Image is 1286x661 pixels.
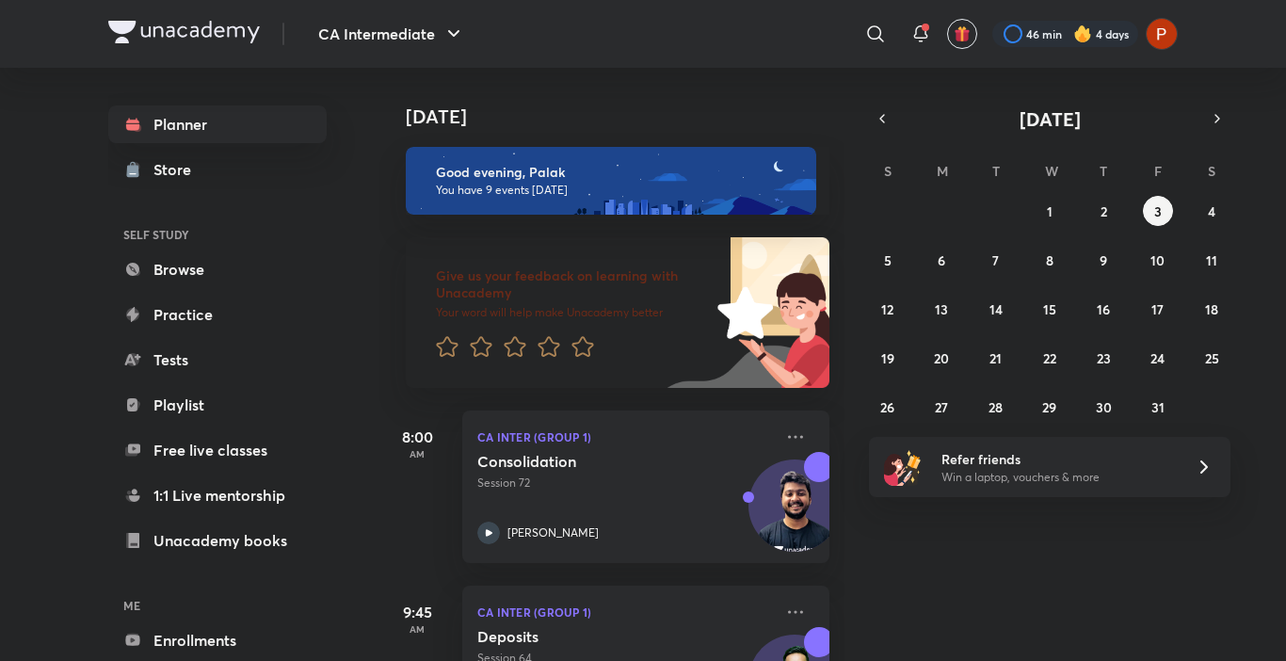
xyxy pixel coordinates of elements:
[108,341,327,379] a: Tests
[477,475,773,492] p: Session 72
[926,343,956,373] button: October 20, 2025
[108,151,327,188] a: Store
[1150,349,1165,367] abbr: October 24, 2025
[884,162,892,180] abbr: Sunday
[108,296,327,333] a: Practice
[1143,392,1173,422] button: October 31, 2025
[1146,18,1178,50] img: Palak
[884,251,892,269] abbr: October 5, 2025
[379,426,455,448] h5: 8:00
[436,305,711,320] p: Your word will help make Unacademy better
[1045,162,1058,180] abbr: Wednesday
[1088,196,1118,226] button: October 2, 2025
[108,21,260,43] img: Company Logo
[938,251,945,269] abbr: October 6, 2025
[108,431,327,469] a: Free live classes
[926,245,956,275] button: October 6, 2025
[1154,202,1162,220] abbr: October 3, 2025
[1096,398,1112,416] abbr: October 30, 2025
[1205,349,1219,367] abbr: October 25, 2025
[108,476,327,514] a: 1:1 Live mentorship
[981,294,1011,324] button: October 14, 2025
[1197,294,1227,324] button: October 18, 2025
[989,398,1003,416] abbr: October 28, 2025
[1151,398,1165,416] abbr: October 31, 2025
[873,392,903,422] button: October 26, 2025
[1035,343,1065,373] button: October 22, 2025
[1097,349,1111,367] abbr: October 23, 2025
[1143,196,1173,226] button: October 3, 2025
[873,245,903,275] button: October 5, 2025
[379,623,455,635] p: AM
[108,522,327,559] a: Unacademy books
[1046,251,1053,269] abbr: October 8, 2025
[935,398,948,416] abbr: October 27, 2025
[981,392,1011,422] button: October 28, 2025
[379,601,455,623] h5: 9:45
[1154,162,1162,180] abbr: Friday
[477,601,773,623] p: CA Inter (Group 1)
[941,449,1173,469] h6: Refer friends
[1047,202,1053,220] abbr: October 1, 2025
[1088,343,1118,373] button: October 23, 2025
[436,183,799,198] p: You have 9 events [DATE]
[873,294,903,324] button: October 12, 2025
[934,349,949,367] abbr: October 20, 2025
[108,21,260,48] a: Company Logo
[989,349,1002,367] abbr: October 21, 2025
[1035,245,1065,275] button: October 8, 2025
[1073,24,1092,43] img: streak
[989,300,1003,318] abbr: October 14, 2025
[1143,343,1173,373] button: October 24, 2025
[884,448,922,486] img: referral
[1151,300,1164,318] abbr: October 17, 2025
[981,245,1011,275] button: October 7, 2025
[873,343,903,373] button: October 19, 2025
[1143,294,1173,324] button: October 17, 2025
[981,343,1011,373] button: October 21, 2025
[935,300,948,318] abbr: October 13, 2025
[507,524,599,541] p: [PERSON_NAME]
[992,251,999,269] abbr: October 7, 2025
[1100,162,1107,180] abbr: Thursday
[108,621,327,659] a: Enrollments
[1042,398,1056,416] abbr: October 29, 2025
[1043,349,1056,367] abbr: October 22, 2025
[1100,251,1107,269] abbr: October 9, 2025
[477,426,773,448] p: CA Inter (Group 1)
[937,162,948,180] abbr: Monday
[992,162,1000,180] abbr: Tuesday
[1197,343,1227,373] button: October 25, 2025
[307,15,476,53] button: CA Intermediate
[1208,202,1215,220] abbr: October 4, 2025
[379,448,455,459] p: AM
[1205,300,1218,318] abbr: October 18, 2025
[477,452,712,471] h5: Consolidation
[1197,245,1227,275] button: October 11, 2025
[1020,106,1081,132] span: [DATE]
[881,300,893,318] abbr: October 12, 2025
[947,19,977,49] button: avatar
[1088,392,1118,422] button: October 30, 2025
[1035,196,1065,226] button: October 1, 2025
[1143,245,1173,275] button: October 10, 2025
[406,105,848,128] h4: [DATE]
[1097,300,1110,318] abbr: October 16, 2025
[895,105,1204,132] button: [DATE]
[1088,294,1118,324] button: October 16, 2025
[436,267,711,301] h6: Give us your feedback on learning with Unacademy
[880,398,894,416] abbr: October 26, 2025
[108,386,327,424] a: Playlist
[477,627,712,646] h5: Deposits
[1088,245,1118,275] button: October 9, 2025
[1150,251,1165,269] abbr: October 10, 2025
[153,158,202,181] div: Store
[1035,294,1065,324] button: October 15, 2025
[1035,392,1065,422] button: October 29, 2025
[406,147,816,215] img: evening
[941,469,1173,486] p: Win a laptop, vouchers & more
[108,105,327,143] a: Planner
[108,250,327,288] a: Browse
[1197,196,1227,226] button: October 4, 2025
[1208,162,1215,180] abbr: Saturday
